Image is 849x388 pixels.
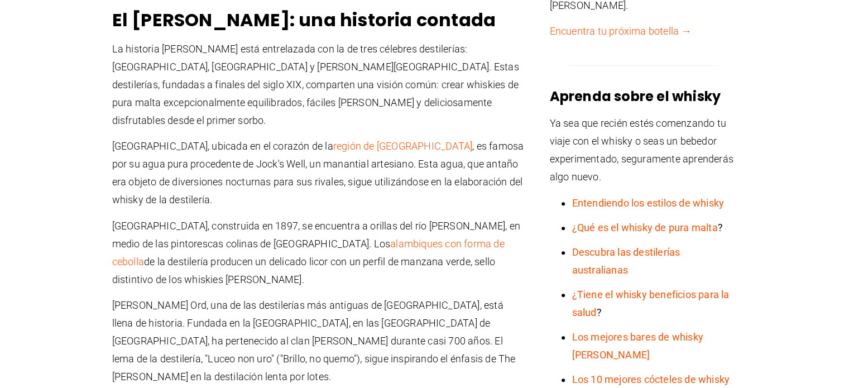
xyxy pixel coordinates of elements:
a: ¿Tiene el whisky beneficios para la salud [572,289,729,318]
font: [GEOGRAPHIC_DATA], ubicada en el corazón de la [112,140,333,152]
font: Ya sea que recién estés comenzando tu viaje con el whisky o seas un bebedor experimentado, segura... [549,117,733,183]
a: ¿Qué es el whisky de pura malta [572,222,717,233]
a: Los mejores bares de whisky [PERSON_NAME] [572,331,703,361]
font: La historia [PERSON_NAME] está entrelazada con la de tres célebres destilerías: [GEOGRAPHIC_DATA]... [112,43,519,126]
font: de la destilería producen un delicado licor con un perfil de manzana verde, sello distintivo de l... [112,256,496,285]
a: Los 10 mejores cócteles de whisky [572,373,730,385]
font: Aprenda sobre el whisky [549,87,721,106]
font: ? [718,222,723,233]
a: Encuentra tu próxima botella → [549,25,691,37]
a: alambiques con forma de cebolla [112,238,505,267]
a: región de [GEOGRAPHIC_DATA] [333,140,472,152]
font: [PERSON_NAME] Ord, una de las destilerías más antiguas de [GEOGRAPHIC_DATA], está llena de histor... [112,299,516,382]
font: El [PERSON_NAME]: una historia contada [112,7,496,32]
a: Descubra las destilerías australianas [572,246,680,276]
font: ? [596,306,601,318]
font: [GEOGRAPHIC_DATA], construida en 1897, se encuentra a orillas del río [PERSON_NAME], en medio de ... [112,220,520,250]
a: Entendiendo los estilos de whisky [572,197,724,209]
